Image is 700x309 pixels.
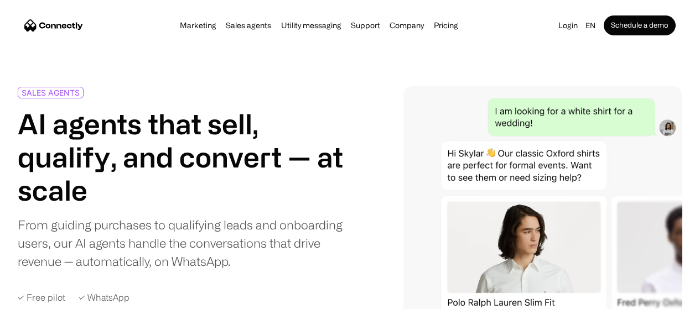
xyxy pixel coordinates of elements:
a: Sales agents [222,21,274,30]
div: Company [390,18,424,33]
a: Utility messaging [278,21,345,30]
div: Company [386,18,427,33]
a: Schedule a demo [604,15,676,35]
a: Pricing [431,21,462,30]
aside: Language selected: English [11,289,66,305]
div: en [585,18,595,33]
div: en [581,18,604,33]
a: Marketing [177,21,220,30]
ul: Language list [22,290,66,305]
a: Support [348,21,383,30]
div: From guiding purchases to qualifying leads and onboarding users, our AI agents handle the convers... [18,216,346,270]
div: ✓ WhatsApp [79,292,129,303]
a: Login [555,18,581,33]
h1: AI agents that sell, qualify, and convert — at scale [18,107,346,207]
a: home [24,17,83,34]
div: SALES AGENTS [22,88,80,97]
